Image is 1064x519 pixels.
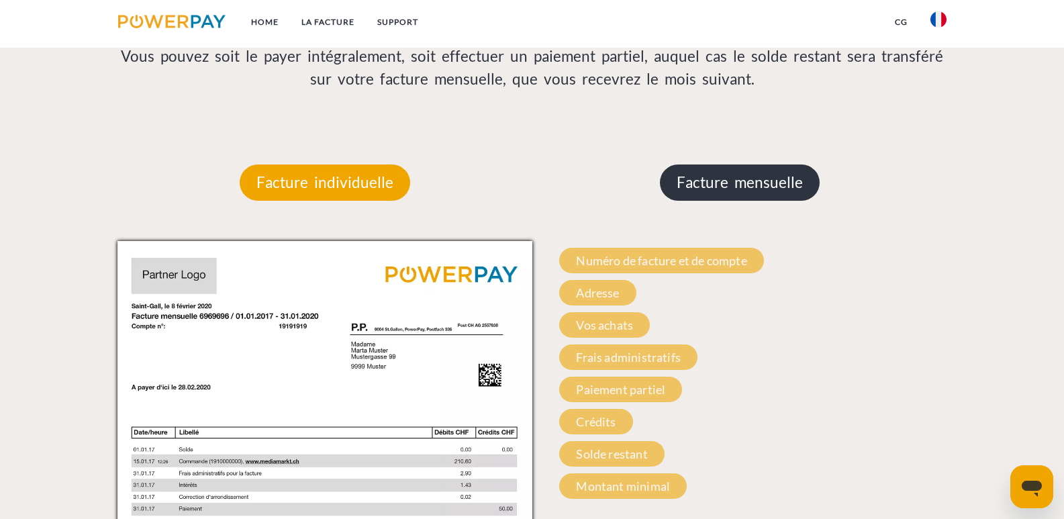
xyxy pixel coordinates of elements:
span: Solde restant [559,441,664,467]
a: Support [366,10,430,34]
span: Numéro de facture et de compte [559,248,763,273]
p: Vous pouvez soit le payer intégralement, soit effectuer un paiement partiel, auquel cas le solde ... [117,45,947,91]
iframe: Bouton de lancement de la fenêtre de messagerie, conversation en cours [1010,465,1053,508]
span: Paiement partiel [559,377,682,402]
span: Frais administratifs [559,344,697,370]
span: Crédits [559,409,632,434]
img: logo-powerpay.svg [118,15,226,28]
p: Facture individuelle [240,164,410,201]
a: LA FACTURE [290,10,366,34]
span: Vos achats [559,312,650,338]
p: Facture mensuelle [660,164,820,201]
span: Montant minimal [559,473,687,499]
a: Home [240,10,290,34]
a: CG [883,10,919,34]
img: fr [930,11,947,28]
span: Adresse [559,280,636,305]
